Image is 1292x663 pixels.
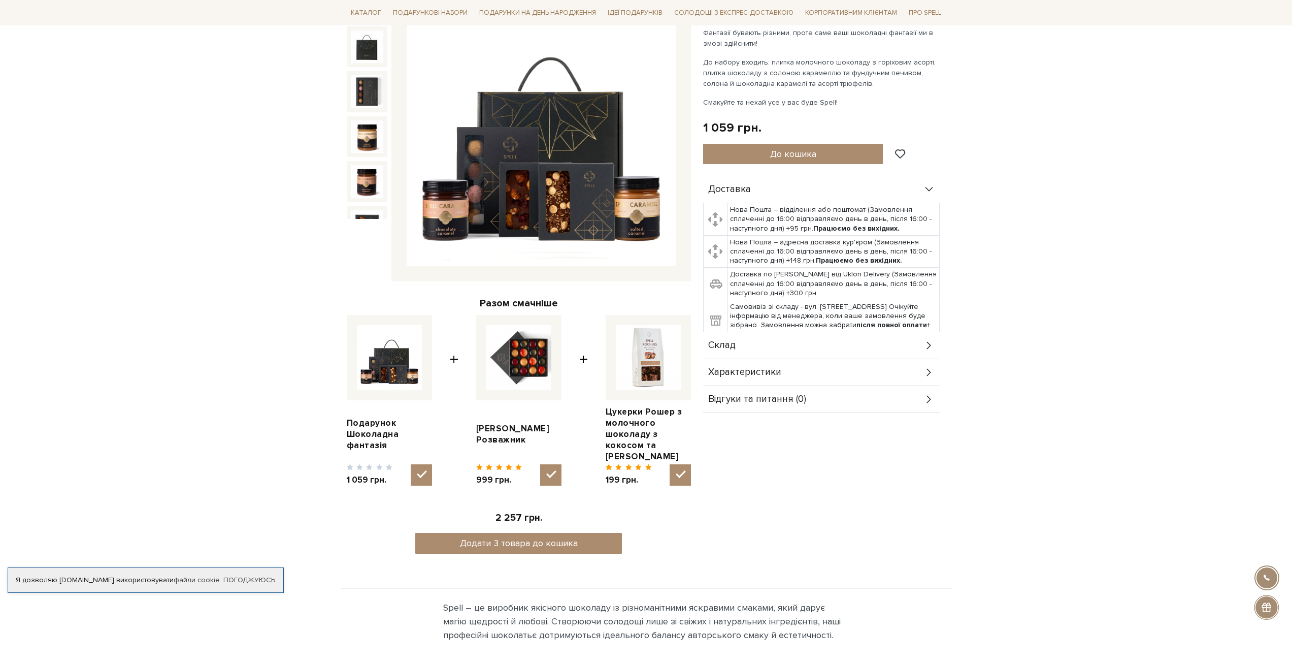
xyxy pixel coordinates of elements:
span: Характеристики [708,368,781,377]
a: Подарункові набори [389,5,472,21]
span: + [450,315,458,486]
span: + [579,315,588,486]
span: 1 059 грн. [347,475,393,486]
a: Про Spell [905,5,945,21]
span: Відгуки та питання (0) [708,395,806,404]
a: Подарунок Шоколадна фантазія [347,418,432,451]
a: Погоджуюсь [223,576,275,585]
a: файли cookie [174,576,220,584]
img: Подарунок Шоколадна фантазія [351,75,383,108]
p: Фантазії бувають різними, проте саме ваші шоколадні фантазії ми в змозі здійснити! [703,27,941,49]
a: Ідеї подарунків [604,5,667,21]
img: Подарунок Шоколадна фантазія [351,120,383,153]
img: Подарунок Шоколадна фантазія [351,30,383,63]
span: До кошика [770,148,816,160]
img: Цукерки Рошер з молочного шоколаду з кокосом та мигдалем [616,325,681,390]
span: Склад [708,341,736,350]
a: Каталог [347,5,385,21]
b: після повної оплати [856,321,927,329]
button: До кошика [703,144,883,164]
a: Подарунки на День народження [475,5,600,21]
button: Додати 3 товара до кошика [415,533,622,554]
span: Доставка [708,185,751,194]
td: Нова Пошта – відділення або поштомат (Замовлення сплаченні до 16:00 відправляємо день в день, піс... [728,203,940,236]
div: Я дозволяю [DOMAIN_NAME] використовувати [8,576,283,585]
img: Подарунок Шоколадна фантазія [351,210,383,243]
a: Солодощі з експрес-доставкою [670,4,798,21]
p: Смакуйте та нехай усе у вас буде Spell! [703,97,941,108]
td: Самовивіз зі складу - вул. [STREET_ADDRESS] Очікуйте інформацію від менеджера, коли ваше замовлен... [728,300,940,342]
b: Працюємо без вихідних. [816,256,902,265]
div: 1 059 грн. [703,120,761,136]
img: Сет цукерок Розважник [486,325,551,390]
span: 2 257 грн. [495,512,542,524]
a: [PERSON_NAME] Розважник [476,423,561,446]
a: Цукерки Рошер з молочного шоколаду з кокосом та [PERSON_NAME] [606,406,691,462]
p: До набору входить: плитка молочного шоколаду з горіховим асорті, плитка шоколаду з солоною караме... [703,57,941,89]
b: Працюємо без вихідних. [813,224,900,233]
span: 199 грн. [606,475,652,486]
span: 999 грн. [476,475,522,486]
div: Разом смачніше [347,297,691,310]
a: Корпоративним клієнтам [801,5,901,21]
div: Spell – це виробник якісного шоколаду із різноманітними яскравими смаками, який дарує магію щедро... [443,601,849,642]
img: Подарунок Шоколадна фантазія [351,165,383,198]
td: Нова Пошта – адресна доставка кур'єром (Замовлення сплаченні до 16:00 відправляємо день в день, п... [728,235,940,268]
img: Подарунок Шоколадна фантазія [357,325,422,390]
td: Доставка по [PERSON_NAME] від Uklon Delivery (Замовлення сплаченні до 16:00 відправляємо день в д... [728,268,940,300]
